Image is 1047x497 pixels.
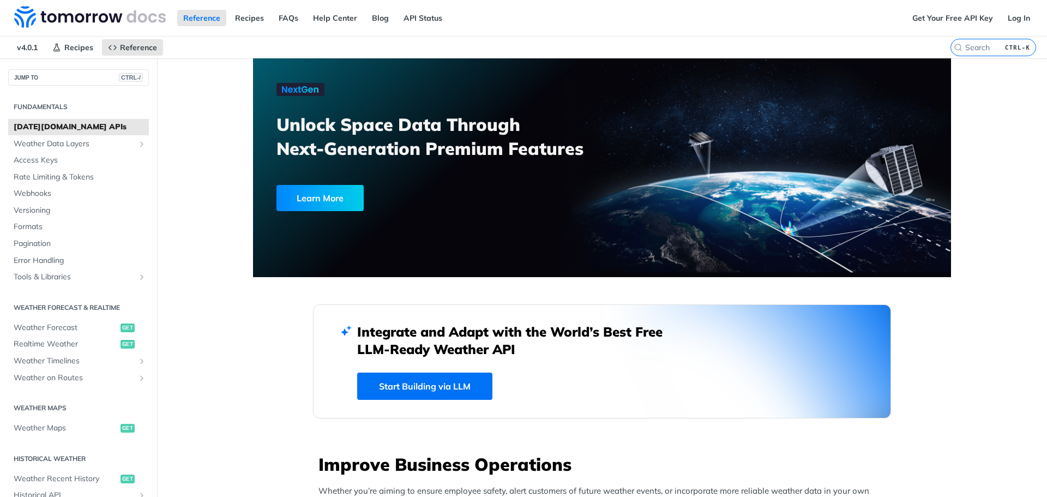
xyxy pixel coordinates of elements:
span: [DATE][DOMAIN_NAME] APIs [14,122,146,133]
a: Rate Limiting & Tokens [8,169,149,185]
a: [DATE][DOMAIN_NAME] APIs [8,119,149,135]
span: Error Handling [14,255,146,266]
a: Learn More [276,185,546,211]
a: Realtime Weatherget [8,336,149,352]
h2: Weather Forecast & realtime [8,303,149,313]
a: Recipes [46,39,99,56]
span: get [121,340,135,349]
a: Blog [366,10,395,26]
a: Weather Mapsget [8,420,149,436]
span: Weather Recent History [14,474,118,484]
button: Show subpages for Weather Timelines [137,357,146,366]
a: Access Keys [8,152,149,169]
img: NextGen [276,83,324,96]
span: CTRL-/ [119,73,143,82]
a: Pagination [8,236,149,252]
button: JUMP TOCTRL-/ [8,69,149,86]
a: Webhooks [8,185,149,202]
span: Weather Timelines [14,356,135,367]
span: Realtime Weather [14,339,118,350]
a: Recipes [229,10,270,26]
kbd: CTRL-K [1002,42,1033,53]
a: API Status [398,10,448,26]
a: Weather Forecastget [8,320,149,336]
span: Versioning [14,205,146,216]
span: Weather Data Layers [14,139,135,149]
button: Show subpages for Weather on Routes [137,374,146,382]
span: Weather Forecast [14,322,118,333]
span: Weather on Routes [14,373,135,384]
a: Versioning [8,202,149,219]
h2: Weather Maps [8,403,149,413]
span: Tools & Libraries [14,272,135,283]
h3: Improve Business Operations [318,452,891,476]
span: Access Keys [14,155,146,166]
a: Error Handling [8,253,149,269]
a: Start Building via LLM [357,373,492,400]
span: Webhooks [14,188,146,199]
span: Recipes [64,43,93,52]
span: get [121,424,135,433]
span: get [121,324,135,332]
a: Weather on RoutesShow subpages for Weather on Routes [8,370,149,386]
a: Weather Recent Historyget [8,471,149,487]
svg: Search [954,43,962,52]
a: Log In [1002,10,1036,26]
a: Formats [8,219,149,235]
span: Weather Maps [14,423,118,434]
a: Get Your Free API Key [906,10,999,26]
a: Tools & LibrariesShow subpages for Tools & Libraries [8,269,149,285]
h2: Historical Weather [8,454,149,464]
h3: Unlock Space Data Through Next-Generation Premium Features [276,112,614,160]
a: Help Center [307,10,363,26]
a: Weather Data LayersShow subpages for Weather Data Layers [8,136,149,152]
a: FAQs [273,10,304,26]
h2: Integrate and Adapt with the World’s Best Free LLM-Ready Weather API [357,323,679,358]
a: Reference [102,39,163,56]
span: v4.0.1 [11,39,44,56]
span: Formats [14,221,146,232]
div: Learn More [276,185,364,211]
span: Rate Limiting & Tokens [14,172,146,183]
a: Weather TimelinesShow subpages for Weather Timelines [8,353,149,369]
img: Tomorrow.io Weather API Docs [14,6,166,28]
span: Pagination [14,238,146,249]
a: Reference [177,10,226,26]
span: get [121,475,135,483]
h2: Fundamentals [8,102,149,112]
button: Show subpages for Weather Data Layers [137,140,146,148]
span: Reference [120,43,157,52]
button: Show subpages for Tools & Libraries [137,273,146,282]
